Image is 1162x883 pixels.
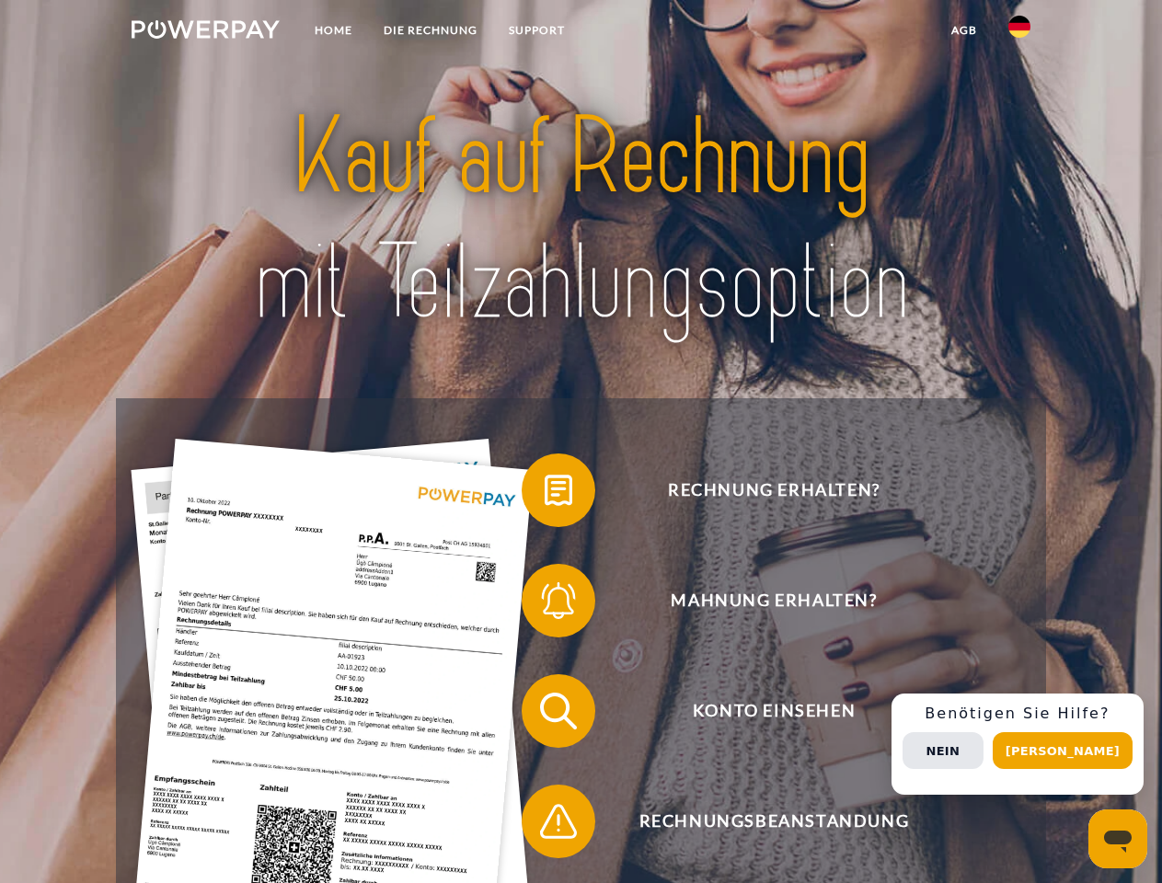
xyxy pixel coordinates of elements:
a: Home [299,14,368,47]
a: SUPPORT [493,14,581,47]
img: qb_bill.svg [535,467,581,513]
span: Mahnung erhalten? [548,564,999,637]
h3: Benötigen Sie Hilfe? [903,705,1133,723]
img: de [1008,16,1030,38]
img: qb_warning.svg [535,798,581,844]
img: logo-powerpay-white.svg [132,20,280,39]
div: Schnellhilfe [892,694,1144,795]
button: Konto einsehen [522,674,1000,748]
button: Rechnung erhalten? [522,453,1000,527]
button: Nein [903,732,984,769]
img: qb_bell.svg [535,578,581,624]
a: agb [936,14,993,47]
span: Rechnungsbeanstandung [548,785,999,858]
img: qb_search.svg [535,688,581,734]
span: Konto einsehen [548,674,999,748]
button: Rechnungsbeanstandung [522,785,1000,858]
iframe: Schaltfläche zum Öffnen des Messaging-Fensters [1088,809,1147,868]
span: Rechnung erhalten? [548,453,999,527]
button: [PERSON_NAME] [993,732,1133,769]
a: DIE RECHNUNG [368,14,493,47]
img: title-powerpay_de.svg [176,88,986,352]
button: Mahnung erhalten? [522,564,1000,637]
